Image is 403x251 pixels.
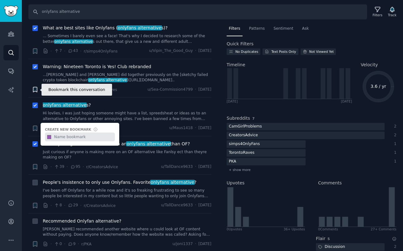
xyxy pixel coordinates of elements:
span: [DATE] [199,241,211,247]
span: 93 [72,87,83,93]
span: onlyfans alternative [150,180,195,185]
span: · [195,203,196,208]
div: 1 [391,159,397,164]
a: I've been off Onlyfans for a while now and it's so freaking frustrating to see so many people be ... [43,188,211,199]
span: onlyfans alternative [126,141,171,146]
span: 9 [68,241,76,247]
div: simps4OnlyFans [227,140,262,148]
h2: Flair [316,235,325,242]
span: · [195,125,196,131]
input: Search Keyword [28,4,367,19]
span: 29 [68,203,78,208]
h2: Comments [318,180,342,186]
div: Discussion [316,243,347,251]
div: 2 [391,124,397,129]
div: 0 Upvote s [227,227,242,231]
span: 7 [252,117,254,120]
h2: Quick Filters [227,41,253,47]
div: 2 [391,133,397,138]
div: 0 Comment s [318,227,338,231]
span: · [80,202,81,209]
span: u/joni1337 [173,241,193,247]
span: [DATE] [199,125,211,131]
a: Recommended Onlyfan alternative? [43,218,121,224]
div: 36+ Upvotes [283,227,305,231]
span: · [51,86,52,93]
span: · [195,241,196,247]
span: r/TorontoRaves [89,88,117,92]
a: ... Sometimes I barely even see a face! That's why I decided to research some of the betteronlyfa... [43,33,211,44]
a: What are best sites like Onlyfans (onlyfans alternatives)? [43,25,168,31]
span: 0 [54,241,62,247]
span: Sentiment [273,26,293,32]
div: No Duplicates [235,49,258,54]
div: PKA [227,158,238,166]
span: · [85,86,86,93]
span: · [51,48,52,54]
span: · [66,163,68,170]
span: What are best sites like Onlyfans ( s)? [43,25,168,31]
span: [DATE] [199,164,211,170]
span: 39 [54,164,64,170]
div: Create new bookmark [45,127,91,132]
a: Hi lovlies, I was just hoping someone might have a list, spreedsheat or ideas as to an alternativ... [43,111,211,122]
a: Just curious if anyone is making more on an OF alternative like Fanlsy ect than theyre making on OF? [43,149,211,160]
div: CamGirlProblems [227,123,264,131]
span: · [51,163,52,170]
div: Filters [373,13,382,17]
span: 95 [70,164,81,170]
span: · [195,87,196,93]
a: onlyfans alternatives? [43,102,91,108]
span: Patterns [249,26,265,32]
div: TorontoRaves [227,149,257,157]
input: Name bookmark [53,133,115,141]
div: Text Posts Only [271,49,296,54]
div: 2 [391,244,397,250]
span: u/TallDance9633 [161,164,193,170]
div: CreatorsAdvice [227,132,260,139]
span: · [69,86,70,93]
span: · [64,48,65,54]
h2: Upvotes [227,180,244,186]
span: · [64,202,65,209]
span: r/CreatorsAdvice [84,203,115,208]
a: People's insistence to only use Onlyfans. Favoriteonlyfans alternative? [43,179,196,186]
span: · [78,241,79,247]
div: Track [388,13,396,17]
span: onlyfans alternative [42,103,87,108]
a: Warning: Nineteen Toronto is Yes! Club rebranded [43,63,151,70]
a: ...[PERSON_NAME] and [PERSON_NAME] did together previously on the [sketchy failed crypto token bl... [43,72,211,83]
span: · [51,241,52,247]
div: [DATE] [341,99,352,103]
span: Ask [302,26,309,32]
span: 7 [54,48,62,54]
span: onlyfans alternative [88,78,127,82]
span: · [195,48,196,54]
button: Track [386,5,399,18]
span: u/Maus1418 [169,125,193,131]
span: 5 [327,237,330,241]
span: 8 [54,203,62,208]
div: [DATE] [227,99,238,103]
span: + show more [229,168,251,172]
span: · [51,202,52,209]
span: · [64,241,65,247]
span: Timeline [227,62,245,68]
div: 1 [391,141,397,147]
span: People's insistence to only use Onlyfans. Favorite ? [43,179,196,186]
div: 27+ Comments [371,227,396,231]
text: 3.6 / yr [371,84,386,89]
div: 1 [391,150,397,156]
span: onlyfans alternative [117,25,162,30]
span: r/PKA [81,242,91,246]
span: 43 [68,48,78,54]
span: Filters [229,26,240,32]
span: u/TallDance9633 [161,203,193,208]
span: r/CreatorsAdvice [86,165,118,169]
span: 191 [54,87,67,93]
span: r/simps4OnlyFans [84,49,117,53]
div: Not Viewed Yet [309,49,334,54]
span: u/Sea-Commission4799 [148,87,193,93]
